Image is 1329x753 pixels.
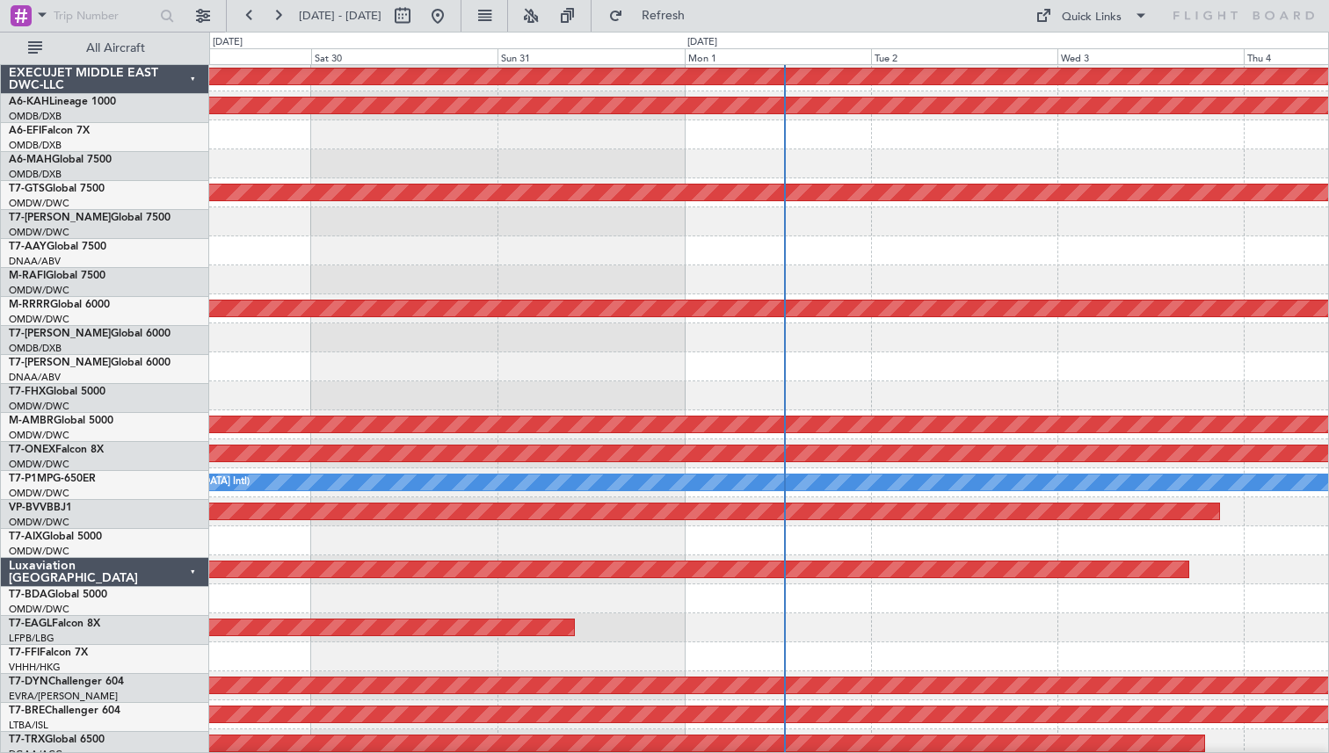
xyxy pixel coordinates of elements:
a: OMDW/DWC [9,400,69,413]
a: LFPB/LBG [9,632,54,645]
a: OMDW/DWC [9,458,69,471]
a: DNAA/ABV [9,371,61,384]
span: M-RRRR [9,300,50,310]
a: DNAA/ABV [9,255,61,268]
div: Sun 31 [497,48,684,64]
span: T7-BDA [9,590,47,600]
a: OMDW/DWC [9,487,69,500]
a: T7-AAYGlobal 7500 [9,242,106,252]
a: T7-ONEXFalcon 8X [9,445,104,455]
a: VP-BVVBBJ1 [9,503,72,513]
button: Refresh [600,2,706,30]
span: T7-P1MP [9,474,53,484]
span: T7-EAGL [9,619,52,629]
button: Quick Links [1027,2,1157,30]
a: OMDB/DXB [9,342,62,355]
a: T7-DYNChallenger 604 [9,677,124,687]
span: T7-DYN [9,677,48,687]
a: T7-AIXGlobal 5000 [9,532,102,542]
div: Quick Links [1062,9,1122,26]
a: T7-GTSGlobal 7500 [9,184,105,194]
div: Tue 2 [871,48,1057,64]
a: T7-[PERSON_NAME]Global 6000 [9,329,171,339]
a: T7-[PERSON_NAME]Global 6000 [9,358,171,368]
span: T7-TRX [9,735,45,745]
a: OMDW/DWC [9,284,69,297]
a: T7-FHXGlobal 5000 [9,387,105,397]
span: M-RAFI [9,271,46,281]
a: OMDB/DXB [9,110,62,123]
span: All Aircraft [46,42,185,54]
span: T7-[PERSON_NAME] [9,329,111,339]
a: LTBA/ISL [9,719,48,732]
span: T7-AIX [9,532,42,542]
span: T7-[PERSON_NAME] [9,358,111,368]
a: EVRA/[PERSON_NAME] [9,690,118,703]
a: A6-KAHLineage 1000 [9,97,116,107]
a: A6-MAHGlobal 7500 [9,155,112,165]
span: T7-GTS [9,184,45,194]
span: T7-FHX [9,387,46,397]
a: T7-[PERSON_NAME]Global 7500 [9,213,171,223]
span: T7-ONEX [9,445,55,455]
a: OMDW/DWC [9,197,69,210]
span: T7-FFI [9,648,40,658]
a: A6-EFIFalcon 7X [9,126,90,136]
a: T7-P1MPG-650ER [9,474,96,484]
a: T7-BDAGlobal 5000 [9,590,107,600]
span: T7-BRE [9,706,45,716]
div: Mon 1 [685,48,871,64]
a: OMDW/DWC [9,603,69,616]
span: A6-EFI [9,126,41,136]
a: T7-FFIFalcon 7X [9,648,88,658]
div: Fri 29 [125,48,311,64]
a: OMDB/DXB [9,168,62,181]
a: T7-BREChallenger 604 [9,706,120,716]
button: All Aircraft [19,34,191,62]
span: A6-KAH [9,97,49,107]
span: T7-AAY [9,242,47,252]
a: OMDW/DWC [9,545,69,558]
a: OMDW/DWC [9,226,69,239]
a: OMDB/DXB [9,139,62,152]
div: Wed 3 [1057,48,1244,64]
a: VHHH/HKG [9,661,61,674]
a: M-RRRRGlobal 6000 [9,300,110,310]
div: [DATE] [213,35,243,50]
a: M-AMBRGlobal 5000 [9,416,113,426]
span: M-AMBR [9,416,54,426]
a: M-RAFIGlobal 7500 [9,271,105,281]
span: A6-MAH [9,155,52,165]
div: Sat 30 [311,48,497,64]
a: OMDW/DWC [9,429,69,442]
span: Refresh [627,10,701,22]
span: T7-[PERSON_NAME] [9,213,111,223]
a: T7-EAGLFalcon 8X [9,619,100,629]
input: Trip Number [54,3,155,29]
span: VP-BVV [9,503,47,513]
a: OMDW/DWC [9,313,69,326]
span: [DATE] - [DATE] [299,8,381,24]
div: [DATE] [687,35,717,50]
a: OMDW/DWC [9,516,69,529]
a: T7-TRXGlobal 6500 [9,735,105,745]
